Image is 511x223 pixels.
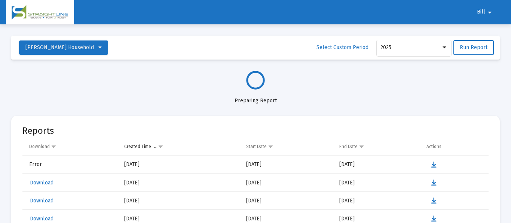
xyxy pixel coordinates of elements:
[11,90,500,105] div: Preparing Report
[22,138,119,156] td: Column Download
[380,44,391,51] span: 2025
[119,138,241,156] td: Column Created Time
[460,44,487,51] span: Run Report
[25,44,94,51] span: [PERSON_NAME] Household
[30,198,53,204] span: Download
[334,192,421,210] td: [DATE]
[485,5,494,20] mat-icon: arrow_drop_down
[316,44,368,51] span: Select Custom Period
[124,215,236,223] div: [DATE]
[241,156,334,174] td: [DATE]
[241,174,334,192] td: [DATE]
[334,138,421,156] td: Column End Date
[22,127,54,135] mat-card-title: Reports
[453,40,494,55] button: Run Report
[29,144,50,150] div: Download
[29,161,42,168] span: Error
[124,179,236,187] div: [DATE]
[477,9,485,15] span: Bill
[268,144,273,149] span: Show filter options for column 'Start Date'
[334,174,421,192] td: [DATE]
[426,144,441,150] div: Actions
[421,138,489,156] td: Column Actions
[30,216,53,222] span: Download
[241,192,334,210] td: [DATE]
[51,144,56,149] span: Show filter options for column 'Download'
[30,180,53,186] span: Download
[359,144,364,149] span: Show filter options for column 'End Date'
[124,161,236,168] div: [DATE]
[468,4,503,19] button: Bill
[334,156,421,174] td: [DATE]
[339,144,358,150] div: End Date
[12,5,68,20] img: Dashboard
[158,144,163,149] span: Show filter options for column 'Created Time'
[241,138,334,156] td: Column Start Date
[19,40,108,55] button: [PERSON_NAME] Household
[246,144,267,150] div: Start Date
[124,197,236,205] div: [DATE]
[124,144,151,150] div: Created Time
